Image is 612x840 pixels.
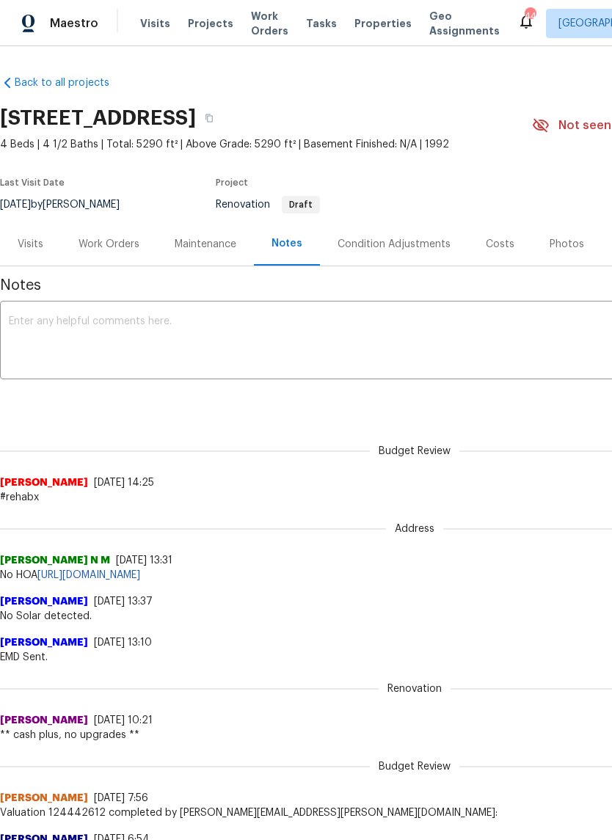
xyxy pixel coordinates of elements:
span: Budget Review [370,444,459,459]
span: [DATE] 7:56 [94,793,148,803]
span: Work Orders [251,9,288,38]
span: Properties [354,16,412,31]
div: Photos [550,237,584,252]
span: [DATE] 13:10 [94,638,152,648]
span: Tasks [306,18,337,29]
span: Maestro [50,16,98,31]
div: Work Orders [79,237,139,252]
span: [DATE] 14:25 [94,478,154,488]
div: 44 [525,9,535,23]
div: Condition Adjustments [338,237,451,252]
span: Projects [188,16,233,31]
span: [DATE] 13:31 [116,555,172,566]
span: Geo Assignments [429,9,500,38]
span: Draft [283,200,318,209]
div: Maintenance [175,237,236,252]
span: Renovation [379,682,451,696]
div: Notes [272,236,302,251]
span: [DATE] 13:37 [94,596,153,607]
span: Project [216,178,248,187]
span: Renovation [216,200,320,210]
a: [URL][DOMAIN_NAME] [37,570,140,580]
div: Visits [18,237,43,252]
div: Costs [486,237,514,252]
span: [DATE] 10:21 [94,715,153,726]
button: Copy Address [196,105,222,131]
span: Address [386,522,443,536]
span: Visits [140,16,170,31]
span: Budget Review [370,759,459,774]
